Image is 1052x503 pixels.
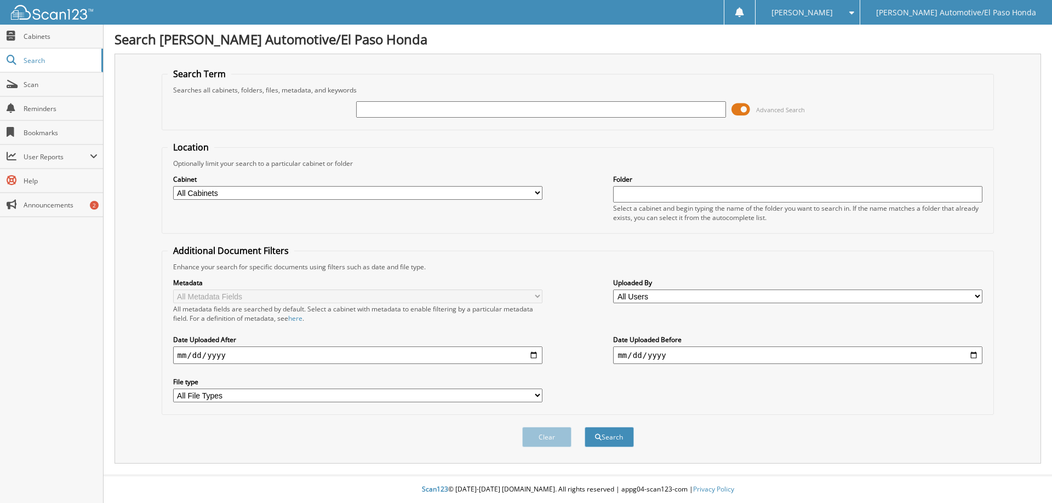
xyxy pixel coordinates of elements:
label: Folder [613,175,982,184]
button: Search [585,427,634,447]
iframe: Chat Widget [997,450,1052,503]
span: User Reports [24,152,90,161]
span: [PERSON_NAME] Automotive/El Paso Honda [876,9,1036,16]
span: Bookmarks [24,128,98,137]
span: Cabinets [24,32,98,41]
div: All metadata fields are searched by default. Select a cabinet with metadata to enable filtering b... [173,304,542,323]
button: Clear [522,427,571,447]
label: Date Uploaded Before [613,335,982,344]
label: Cabinet [173,175,542,184]
div: © [DATE]-[DATE] [DOMAIN_NAME]. All rights reserved | appg04-scan123-com | [104,476,1052,503]
label: Date Uploaded After [173,335,542,344]
div: Searches all cabinets, folders, files, metadata, and keywords [168,85,988,95]
label: Metadata [173,278,542,287]
span: Announcements [24,200,98,210]
legend: Additional Document Filters [168,245,294,257]
legend: Search Term [168,68,231,80]
img: scan123-logo-white.svg [11,5,93,20]
legend: Location [168,141,214,153]
span: Scan123 [422,484,448,494]
input: start [173,346,542,364]
span: Help [24,176,98,186]
a: Privacy Policy [693,484,734,494]
a: here [288,314,302,323]
label: Uploaded By [613,278,982,287]
span: Search [24,56,96,65]
div: Optionally limit your search to a particular cabinet or folder [168,159,988,168]
span: [PERSON_NAME] [771,9,833,16]
span: Scan [24,80,98,89]
div: Select a cabinet and begin typing the name of the folder you want to search in. If the name match... [613,204,982,222]
input: end [613,346,982,364]
h1: Search [PERSON_NAME] Automotive/El Paso Honda [115,30,1041,48]
label: File type [173,377,542,386]
span: Advanced Search [756,106,805,114]
span: Reminders [24,104,98,113]
div: Enhance your search for specific documents using filters such as date and file type. [168,262,988,271]
div: 2 [90,201,99,210]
